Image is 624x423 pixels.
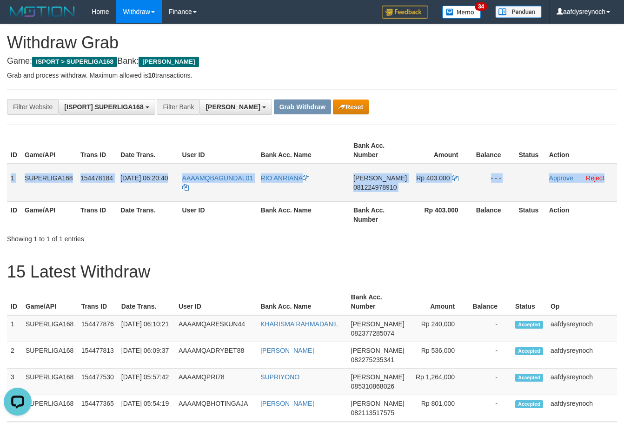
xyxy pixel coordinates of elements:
[7,369,22,395] td: 3
[21,201,77,228] th: Game/API
[350,137,411,164] th: Bank Acc. Number
[351,373,405,381] span: [PERSON_NAME]
[408,315,469,342] td: Rp 240,000
[80,174,113,182] span: 154478184
[22,395,78,422] td: SUPERLIGA168
[179,201,257,228] th: User ID
[7,164,21,202] td: 1
[274,99,331,114] button: Grab Withdraw
[260,400,314,407] a: [PERSON_NAME]
[257,289,347,315] th: Bank Acc. Name
[260,320,339,328] a: KHARISMA RAHMADANIL
[382,6,428,19] img: Feedback.jpg
[118,369,175,395] td: [DATE] 05:57:42
[515,400,543,408] span: Accepted
[22,289,78,315] th: Game/API
[549,174,573,182] a: Approve
[7,57,617,66] h4: Game: Bank:
[452,174,458,182] a: Copy 403000 to clipboard
[7,33,617,52] h1: Withdraw Grab
[351,320,405,328] span: [PERSON_NAME]
[547,342,617,369] td: aafdysreynoch
[7,137,21,164] th: ID
[442,6,481,19] img: Button%20Memo.svg
[495,6,542,18] img: panduan.png
[547,289,617,315] th: Op
[515,374,543,382] span: Accepted
[261,174,309,182] a: RIO ANRIANA
[175,342,257,369] td: AAAAMQADRYBET88
[545,137,617,164] th: Action
[199,99,272,115] button: [PERSON_NAME]
[472,201,515,228] th: Balance
[260,347,314,354] a: [PERSON_NAME]
[351,356,394,364] span: Copy 082275235341 to clipboard
[22,369,78,395] td: SUPERLIGA168
[206,103,260,111] span: [PERSON_NAME]
[118,289,175,315] th: Date Trans.
[408,369,469,395] td: Rp 1,264,000
[118,315,175,342] td: [DATE] 06:10:21
[347,289,408,315] th: Bank Acc. Number
[7,99,58,115] div: Filter Website
[139,57,199,67] span: [PERSON_NAME]
[78,395,118,422] td: 154477365
[411,201,472,228] th: Rp 403.000
[257,201,350,228] th: Bank Acc. Name
[77,201,117,228] th: Trans ID
[472,137,515,164] th: Balance
[64,103,143,111] span: [ISPORT] SUPERLIGA168
[515,347,543,355] span: Accepted
[547,369,617,395] td: aafdysreynoch
[469,342,511,369] td: -
[351,347,405,354] span: [PERSON_NAME]
[32,57,117,67] span: ISPORT > SUPERLIGA168
[78,289,118,315] th: Trans ID
[260,373,299,381] a: SUPRIYONO
[350,201,411,228] th: Bank Acc. Number
[175,395,257,422] td: AAAAMQBHOTINGAJA
[469,315,511,342] td: -
[78,315,118,342] td: 154477876
[351,330,394,337] span: Copy 082377285074 to clipboard
[157,99,199,115] div: Filter Bank
[22,315,78,342] td: SUPERLIGA168
[21,137,77,164] th: Game/API
[408,342,469,369] td: Rp 536,000
[77,137,117,164] th: Trans ID
[120,174,168,182] span: [DATE] 06:20:40
[416,174,450,182] span: Rp 403.000
[118,395,175,422] td: [DATE] 05:54:19
[469,369,511,395] td: -
[515,137,545,164] th: Status
[351,400,405,407] span: [PERSON_NAME]
[515,201,545,228] th: Status
[175,289,257,315] th: User ID
[7,289,22,315] th: ID
[7,231,253,244] div: Showing 1 to 1 of 1 entries
[475,2,487,11] span: 34
[469,395,511,422] td: -
[175,315,257,342] td: AAAAMQARESKUN44
[353,174,407,182] span: [PERSON_NAME]
[408,395,469,422] td: Rp 801,000
[4,4,32,32] button: Open LiveChat chat widget
[7,71,617,80] p: Grab and process withdraw. Maximum allowed is transactions.
[117,137,179,164] th: Date Trans.
[182,174,253,182] span: AAAAMQBAGUNDAL01
[472,164,515,202] td: - - -
[351,383,394,390] span: Copy 085310868026 to clipboard
[117,201,179,228] th: Date Trans.
[179,137,257,164] th: User ID
[547,395,617,422] td: aafdysreynoch
[78,342,118,369] td: 154477813
[545,201,617,228] th: Action
[547,315,617,342] td: aafdysreynoch
[511,289,547,315] th: Status
[22,342,78,369] td: SUPERLIGA168
[7,201,21,228] th: ID
[7,5,78,19] img: MOTION_logo.png
[7,263,617,281] h1: 15 Latest Withdraw
[78,369,118,395] td: 154477530
[148,72,155,79] strong: 10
